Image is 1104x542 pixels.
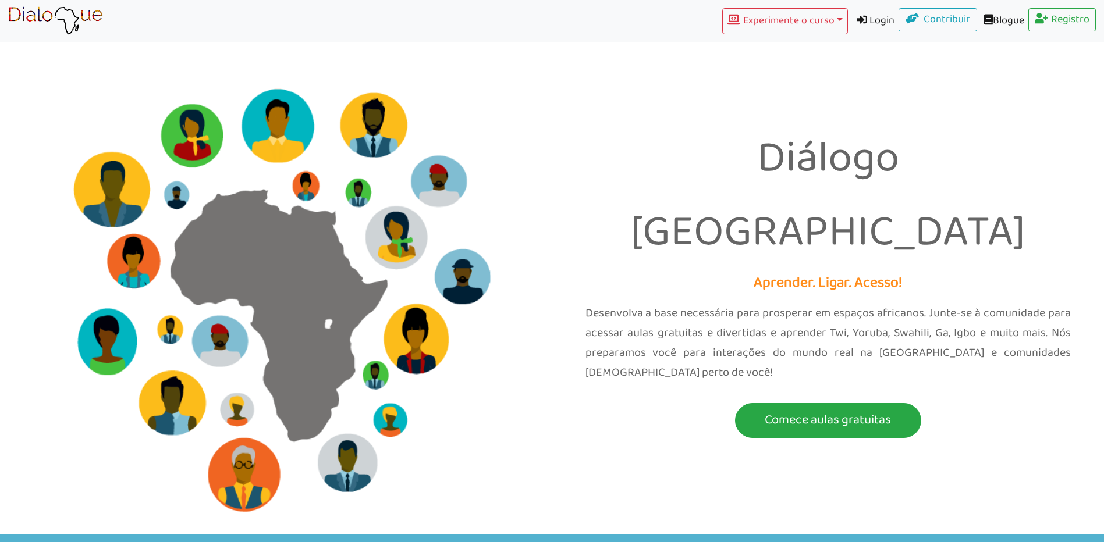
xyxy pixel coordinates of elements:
a: Comece aulas gratuitas [561,403,1096,438]
a: Blogue [977,8,1028,34]
a: Login [848,8,899,34]
p: Diálogo [GEOGRAPHIC_DATA] [561,123,1096,271]
font: Experimente o curso [743,12,835,29]
font: Login [869,12,894,30]
img: aprenda o aplicativo da plataforma de língua africana [8,6,103,35]
a: Registro [1028,8,1096,31]
p: Comece aulas gratuitas [738,409,918,431]
button: Comece aulas gratuitas [735,403,921,438]
font: Aprender. Ligar. Acesso! [754,271,902,295]
font: Registro [1051,10,1089,28]
font: Contribuir [924,10,970,28]
p: Desenvolva a base necessária para prosperar em espaços africanos. Junte-se à comunidade para aces... [585,304,1071,383]
a: Contribuir [899,8,977,31]
button: Experimente o curso [722,8,847,34]
font: Blogue [993,12,1024,30]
